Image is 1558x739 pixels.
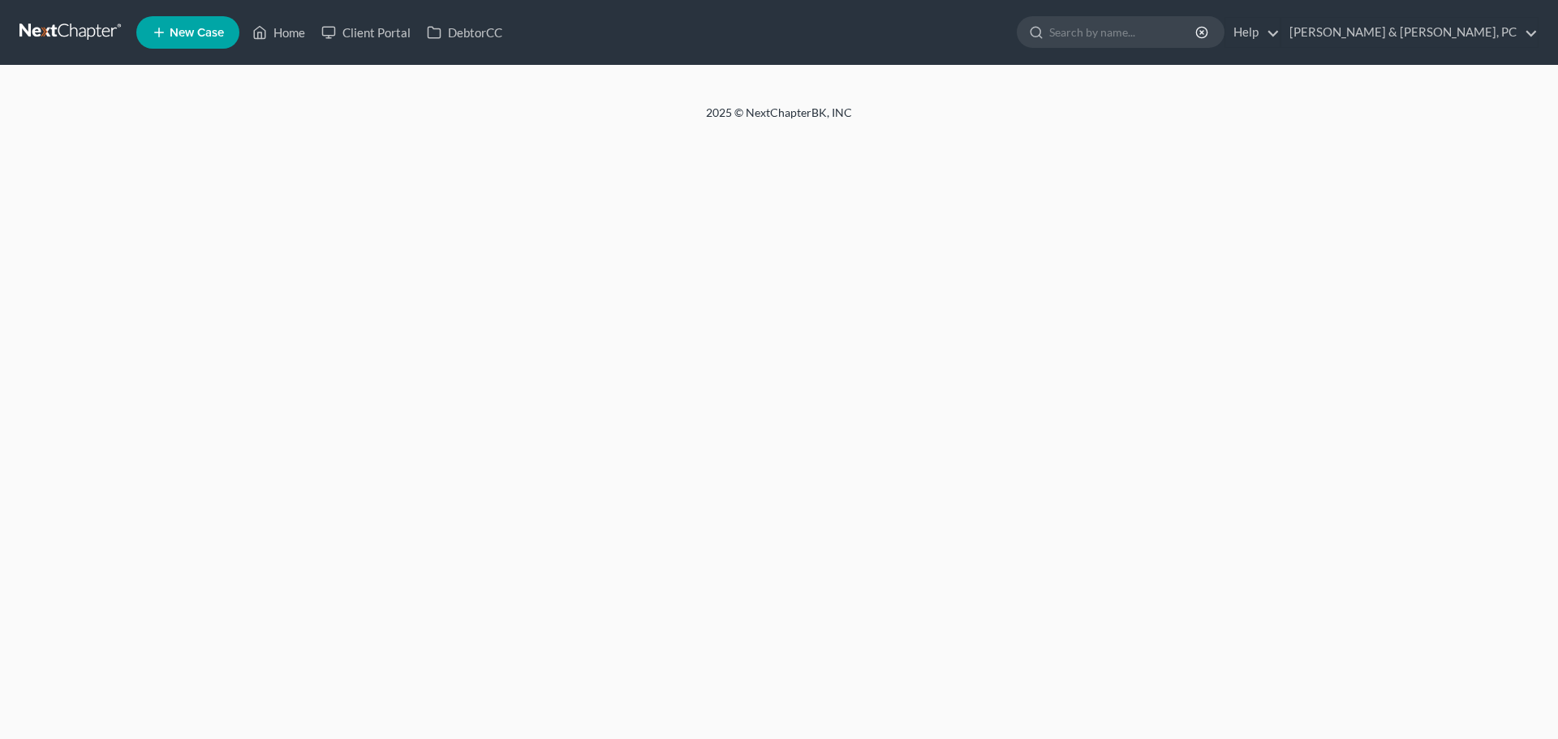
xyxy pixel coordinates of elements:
a: DebtorCC [419,18,510,47]
a: [PERSON_NAME] & [PERSON_NAME], PC [1281,18,1538,47]
a: Help [1225,18,1280,47]
span: New Case [170,27,224,39]
div: 2025 © NextChapterBK, INC [316,105,1242,134]
input: Search by name... [1049,17,1198,47]
a: Client Portal [313,18,419,47]
a: Home [244,18,313,47]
